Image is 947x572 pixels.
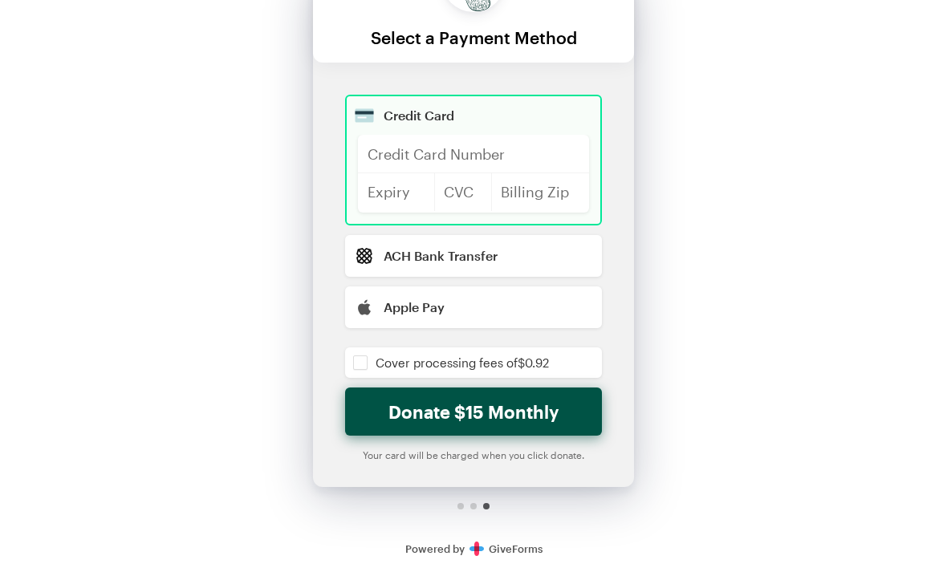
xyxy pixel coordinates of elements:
iframe: Secure CVC input frame [444,187,482,206]
div: Credit Card [384,109,589,122]
iframe: Secure card number input frame [368,149,579,168]
div: Select a Payment Method [329,28,618,47]
a: Secure DonationsPowered byGiveForms [405,542,543,555]
div: Your card will be charged when you click donate. [345,448,602,461]
iframe: Secure postal code input frame [501,187,579,206]
iframe: Secure expiration date input frame [368,187,425,206]
button: Donate $15 Monthly [345,387,602,436]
